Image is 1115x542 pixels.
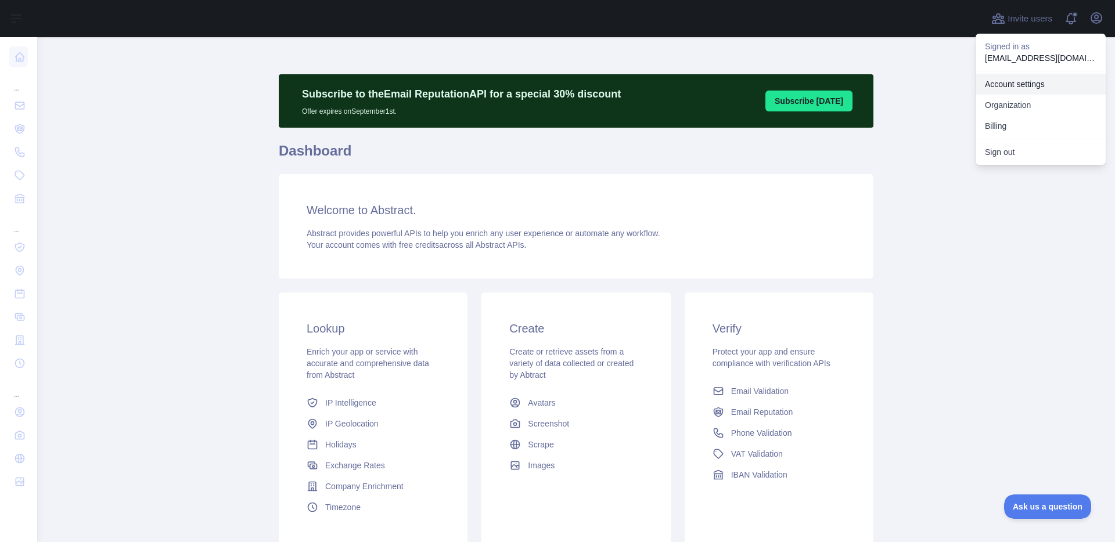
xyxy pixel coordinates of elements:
span: Screenshot [528,418,569,429]
a: Scrape [505,434,647,455]
button: Sign out [976,142,1106,162]
a: Holidays [302,434,444,455]
span: Company Enrichment [325,480,404,492]
iframe: Toggle Customer Support [1004,494,1092,519]
a: Phone Validation [708,422,850,443]
span: Your account comes with across all Abstract APIs. [307,240,526,250]
span: Create or retrieve assets from a variety of data collected or created by Abtract [509,347,634,380]
span: Holidays [325,439,357,450]
a: IP Geolocation [302,413,444,434]
a: Organization [976,95,1106,115]
span: IP Geolocation [325,418,379,429]
a: Email Validation [708,381,850,402]
span: Timezone [325,501,361,513]
a: Timezone [302,497,444,518]
button: Invite users [989,9,1055,28]
span: Avatars [528,397,555,409]
a: Email Reputation [708,402,850,422]
h3: Welcome to Abstract. [307,202,846,218]
span: Scrape [528,439,553,450]
a: Screenshot [505,413,647,434]
a: Avatars [505,392,647,413]
p: Signed in as [985,41,1096,52]
button: Billing [976,115,1106,136]
p: [EMAIL_ADDRESS][DOMAIN_NAME] [985,52,1096,64]
span: free credits [399,240,439,250]
h3: Verify [713,320,846,337]
a: Exchange Rates [302,455,444,476]
span: Invite users [1008,12,1052,26]
h3: Lookup [307,320,440,337]
span: Email Validation [731,385,789,397]
div: ... [9,376,28,399]
a: Company Enrichment [302,476,444,497]
button: Subscribe [DATE] [765,91,853,111]
span: Phone Validation [731,427,792,439]
a: IBAN Validation [708,464,850,485]
a: VAT Validation [708,443,850,464]
h3: Create [509,320,642,337]
div: ... [9,70,28,93]
span: Abstract provides powerful APIs to help you enrich any user experience or automate any workflow. [307,229,660,238]
span: IP Intelligence [325,397,376,409]
a: IP Intelligence [302,392,444,413]
p: Subscribe to the Email Reputation API for a special 30 % discount [302,86,621,102]
p: Offer expires on September 1st. [302,102,621,116]
div: ... [9,211,28,234]
a: Images [505,455,647,476]
a: Account settings [976,74,1106,95]
h1: Dashboard [279,142,873,169]
span: IBAN Validation [731,469,787,480]
span: Exchange Rates [325,460,385,471]
span: Images [528,460,555,471]
span: Protect your app and ensure compliance with verification APIs [713,347,830,368]
span: VAT Validation [731,448,783,460]
span: Email Reputation [731,406,793,418]
span: Enrich your app or service with accurate and comprehensive data from Abstract [307,347,429,380]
